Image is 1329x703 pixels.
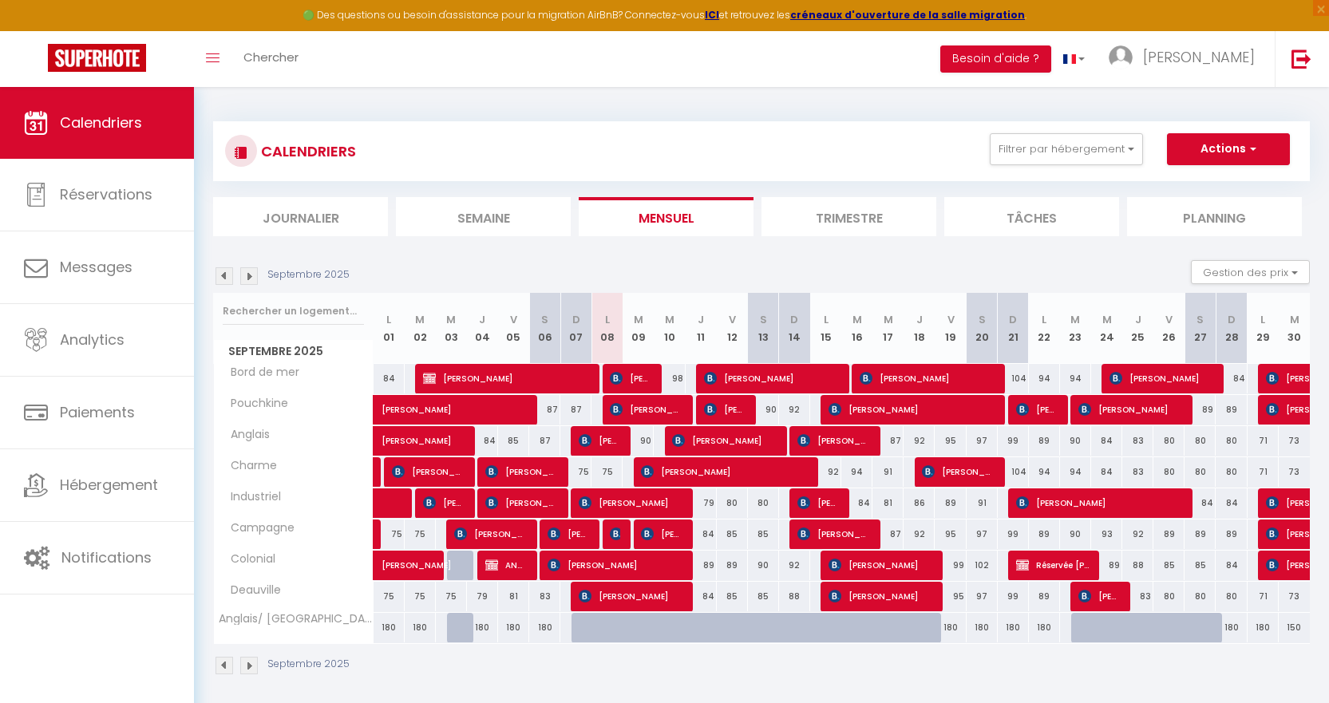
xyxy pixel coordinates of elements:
[1248,426,1279,456] div: 71
[13,6,61,54] button: Ouvrir le widget de chat LiveChat
[841,457,872,487] div: 94
[216,551,279,568] span: Colonial
[717,519,748,549] div: 85
[61,547,152,567] span: Notifications
[498,582,529,611] div: 81
[405,582,436,611] div: 75
[216,519,299,537] span: Campagne
[1060,519,1091,549] div: 90
[1185,488,1216,518] div: 84
[686,293,717,364] th: 11
[779,395,810,425] div: 92
[829,550,932,580] span: [PERSON_NAME]
[591,293,623,364] th: 08
[1153,293,1185,364] th: 26
[1185,426,1216,456] div: 80
[990,133,1143,165] button: Filtrer par hébergement
[860,363,995,393] span: [PERSON_NAME]
[935,426,966,456] div: 95
[998,426,1029,456] div: 99
[1060,293,1091,364] th: 23
[1216,582,1247,611] div: 80
[904,488,935,518] div: 86
[904,293,935,364] th: 18
[405,613,436,642] div: 180
[498,426,529,456] div: 85
[841,293,872,364] th: 16
[797,425,870,456] span: [PERSON_NAME]
[967,551,998,580] div: 102
[748,293,779,364] th: 13
[748,551,779,580] div: 90
[916,312,923,327] abbr: J
[605,312,610,327] abbr: L
[60,330,125,350] span: Analytics
[779,293,810,364] th: 14
[1185,519,1216,549] div: 89
[610,394,682,425] span: [PERSON_NAME]
[810,293,841,364] th: 15
[779,582,810,611] div: 88
[1009,312,1017,327] abbr: D
[1279,293,1310,364] th: 30
[686,519,717,549] div: 84
[579,581,682,611] span: [PERSON_NAME]
[1196,312,1204,327] abbr: S
[560,457,591,487] div: 75
[935,613,966,642] div: 180
[374,293,405,364] th: 01
[935,488,966,518] div: 89
[610,519,620,549] span: [PERSON_NAME]
[541,312,548,327] abbr: S
[60,402,135,422] span: Paiements
[686,551,717,580] div: 89
[216,582,285,599] span: Deauville
[1290,312,1299,327] abbr: M
[1122,582,1153,611] div: 83
[841,488,872,518] div: 84
[1153,582,1185,611] div: 80
[935,551,966,580] div: 99
[423,363,589,393] span: [PERSON_NAME]
[884,312,893,327] abbr: M
[1153,551,1185,580] div: 85
[717,582,748,611] div: 85
[704,394,746,425] span: [PERSON_NAME]
[829,394,995,425] span: [PERSON_NAME]
[485,488,558,518] span: [PERSON_NAME]
[748,582,779,611] div: 85
[1122,293,1153,364] th: 25
[214,340,373,363] span: Septembre 2025
[790,312,798,327] abbr: D
[560,395,591,425] div: 87
[797,488,839,518] span: [PERSON_NAME]
[1228,312,1236,327] abbr: D
[1279,613,1310,642] div: 150
[779,551,810,580] div: 92
[1122,519,1153,549] div: 92
[216,426,276,444] span: Anglais
[872,488,904,518] div: 81
[1153,457,1185,487] div: 80
[654,293,685,364] th: 10
[967,426,998,456] div: 97
[1279,426,1310,456] div: 73
[548,519,589,549] span: [PERSON_NAME]
[967,488,998,518] div: 91
[1216,426,1247,456] div: 80
[904,519,935,549] div: 92
[1029,582,1060,611] div: 89
[1109,363,1213,393] span: [PERSON_NAME]
[1185,551,1216,580] div: 85
[231,31,310,87] a: Chercher
[216,613,376,625] span: Anglais/ [GEOGRAPHIC_DATA] · deux appartements communiquants
[944,197,1119,236] li: Tâches
[1248,293,1279,364] th: 29
[686,582,717,611] div: 84
[810,457,841,487] div: 92
[60,257,133,277] span: Messages
[935,582,966,611] div: 95
[1248,613,1279,642] div: 180
[479,312,485,327] abbr: J
[1097,31,1275,87] a: ... [PERSON_NAME]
